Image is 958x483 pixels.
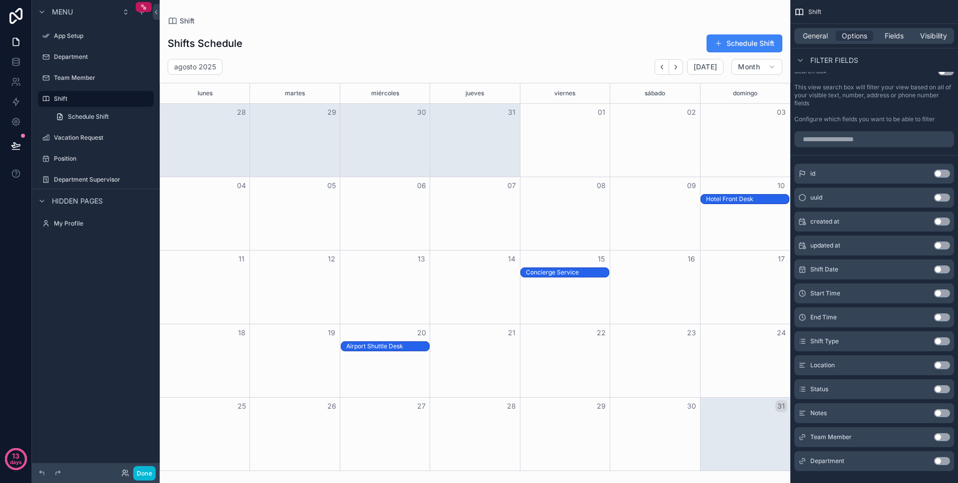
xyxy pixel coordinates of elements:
[810,433,852,441] span: Team Member
[162,83,248,103] div: lunes
[174,62,216,72] h2: agosto 2025
[775,253,787,265] button: 17
[810,289,840,297] span: Start Time
[810,194,822,202] span: uuid
[738,62,760,71] span: Month
[54,95,148,103] label: Shift
[54,32,152,40] label: App Setup
[416,180,428,192] button: 06
[810,313,837,321] span: End Time
[68,113,109,121] span: Schedule Shift
[842,31,867,41] span: Options
[810,218,839,226] span: created at
[775,180,787,192] button: 10
[251,83,338,103] div: martes
[686,327,698,339] button: 23
[686,180,698,192] button: 09
[810,170,815,178] span: id
[133,466,156,481] button: Done
[803,31,828,41] span: General
[706,195,789,204] div: Hotel Front Desk
[706,195,789,203] div: Hotel Front Desk
[38,28,154,44] a: App Setup
[54,134,152,142] label: Vacation Request
[775,327,787,339] button: 24
[686,253,698,265] button: 16
[416,253,428,265] button: 13
[505,253,517,265] button: 14
[38,49,154,65] a: Department
[526,268,609,276] div: Concierge Service
[38,91,154,107] a: Shift
[160,83,790,471] div: Month View
[595,327,607,339] button: 22
[794,115,935,123] label: Configure which fields you want to be able to filter
[595,400,607,412] button: 29
[432,83,518,103] div: jueves
[52,196,103,206] span: Hidden pages
[10,455,22,469] p: days
[54,53,152,61] label: Department
[326,180,338,192] button: 05
[810,361,835,369] span: Location
[885,31,904,41] span: Fields
[168,16,195,26] a: Shift
[38,70,154,86] a: Team Member
[236,106,247,118] button: 28
[595,180,607,192] button: 08
[595,253,607,265] button: 15
[38,172,154,188] a: Department Supervisor
[595,106,607,118] button: 01
[707,34,782,52] button: Schedule Shift
[236,400,247,412] button: 25
[702,83,788,103] div: domingo
[326,400,338,412] button: 26
[54,74,152,82] label: Team Member
[775,400,787,412] button: 31
[342,83,428,103] div: miércoles
[38,130,154,146] a: Vacation Request
[416,327,428,339] button: 20
[12,451,19,461] p: 13
[694,62,717,71] span: [DATE]
[50,109,154,125] a: Schedule Shift
[180,16,195,26] span: Shift
[775,106,787,118] button: 03
[794,83,954,107] label: This view search box will filter your view based on all of your visible text, number, address or ...
[38,216,154,232] a: My Profile
[416,400,428,412] button: 27
[326,327,338,339] button: 19
[669,59,683,75] button: Next
[612,83,698,103] div: sábado
[810,457,844,465] span: Department
[810,409,827,417] span: Notes
[54,176,152,184] label: Department Supervisor
[326,106,338,118] button: 29
[236,253,247,265] button: 11
[326,253,338,265] button: 12
[168,36,242,50] h1: Shifts Schedule
[686,106,698,118] button: 02
[810,337,839,345] span: Shift Type
[687,59,723,75] button: [DATE]
[808,8,821,16] span: Shift
[505,106,517,118] button: 31
[810,385,828,393] span: Status
[810,55,858,65] span: Filter fields
[38,151,154,167] a: Position
[810,241,840,249] span: updated at
[686,400,698,412] button: 30
[236,180,247,192] button: 04
[54,155,152,163] label: Position
[731,59,782,75] button: Month
[655,59,669,75] button: Back
[54,220,152,228] label: My Profile
[346,342,429,351] div: Airport Shuttle Desk
[346,342,429,350] div: Airport Shuttle Desk
[522,83,608,103] div: viernes
[505,327,517,339] button: 21
[505,180,517,192] button: 07
[505,400,517,412] button: 28
[920,31,947,41] span: Visibility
